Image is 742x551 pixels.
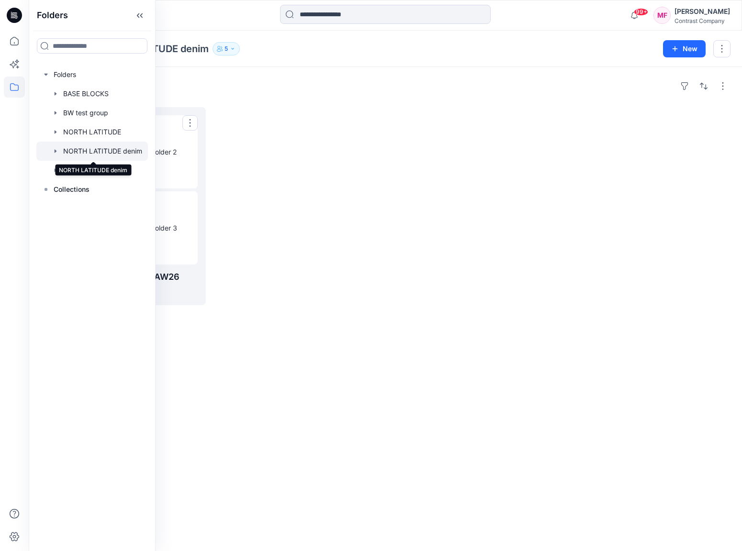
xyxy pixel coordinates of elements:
[145,147,177,157] img: folder 2
[653,7,671,24] div: MF
[634,8,648,16] span: 99+
[675,17,730,24] div: Contrast Company
[225,44,228,54] p: 5
[213,42,240,55] button: 5
[675,6,730,17] div: [PERSON_NAME]
[663,40,706,57] button: New
[54,184,90,195] p: Collections
[145,223,177,233] img: folder 3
